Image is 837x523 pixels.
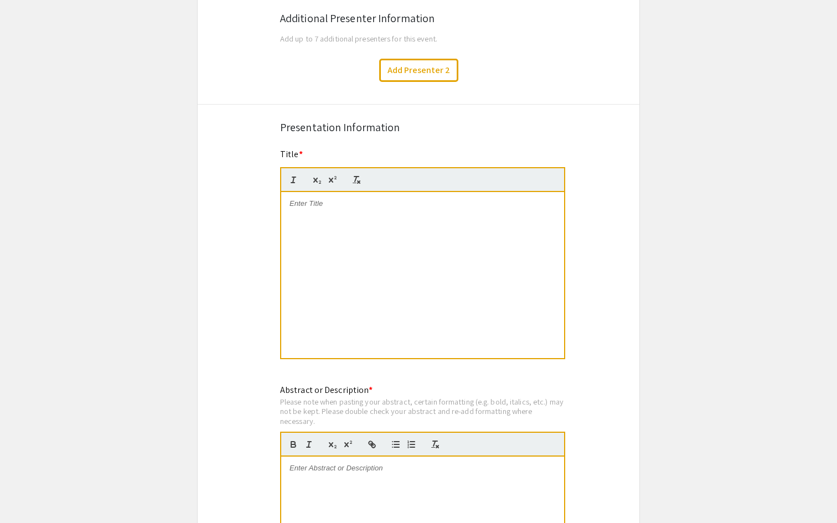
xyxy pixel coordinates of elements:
[280,33,437,44] span: Add up to 7 additional presenters for this event.
[280,148,303,160] mat-label: Title
[379,59,458,82] button: Add Presenter 2
[280,384,373,396] mat-label: Abstract or Description
[280,10,557,27] div: Additional Presenter Information
[280,397,565,426] div: Please note when pasting your abstract, certain formatting (e.g. bold, italics, etc.) may not be ...
[280,119,557,136] div: Presentation Information
[8,473,47,515] iframe: Chat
